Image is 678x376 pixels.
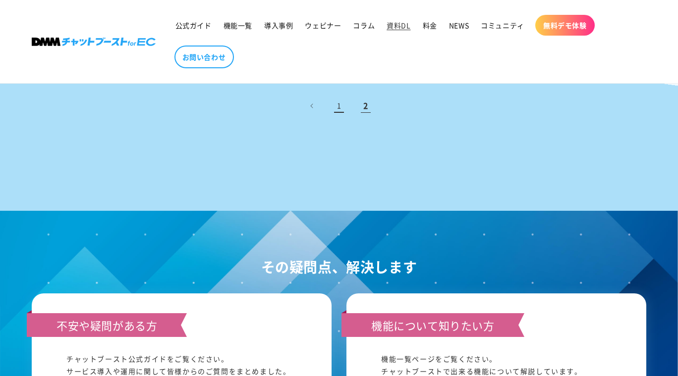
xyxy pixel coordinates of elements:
a: コミュニティ [475,15,530,36]
a: お問い合わせ [174,46,234,68]
h2: その疑問点、解決します [32,255,646,279]
span: お問い合わせ [182,52,226,61]
span: 資料DL [387,21,410,30]
a: 公式ガイド [169,15,218,36]
nav: ページネーション [32,95,646,117]
span: 公式ガイド [175,21,212,30]
a: 資料DL [381,15,416,36]
span: 無料デモ体験 [543,21,587,30]
span: 2ページ [355,95,377,117]
a: NEWS [443,15,475,36]
span: ウェビナー [305,21,341,30]
h3: 機能について知りたい方 [341,313,524,337]
a: 導入事例 [258,15,299,36]
a: 料金 [417,15,443,36]
span: コラム [353,21,375,30]
span: コミュニティ [481,21,524,30]
span: 料金 [423,21,437,30]
a: 1ページ [328,95,350,117]
a: 機能一覧 [218,15,258,36]
img: 株式会社DMM Boost [32,38,156,46]
span: NEWS [449,21,469,30]
a: 前のページ [301,95,323,117]
h3: 不安や疑問がある方 [27,313,187,337]
a: コラム [347,15,381,36]
a: 無料デモ体験 [535,15,595,36]
span: 導入事例 [264,21,293,30]
span: 機能一覧 [224,21,252,30]
a: ウェビナー [299,15,347,36]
